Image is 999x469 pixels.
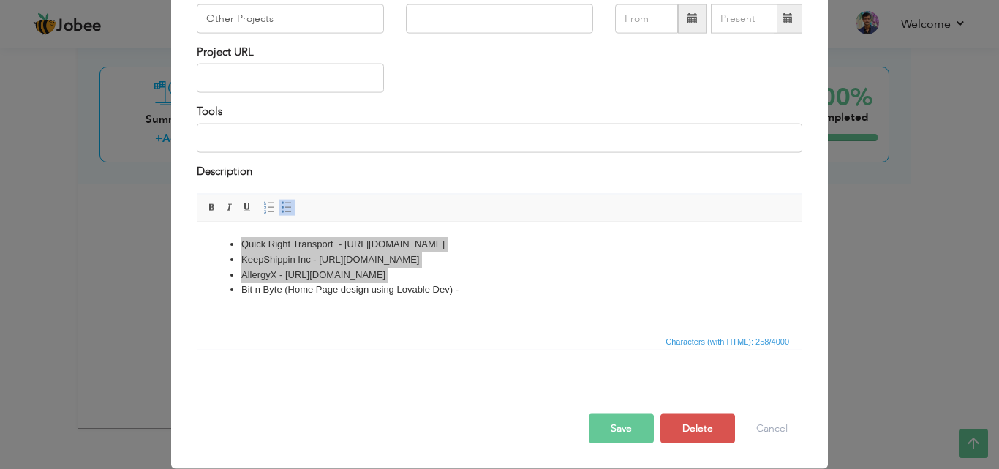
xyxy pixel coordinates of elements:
[197,163,252,179] label: Description
[660,414,735,443] button: Delete
[663,335,792,348] span: Characters (with HTML): 258/4000
[261,200,277,216] a: Insert/Remove Numbered List
[197,222,802,332] iframe: Rich Text Editor, projectEditor
[239,200,255,216] a: Underline
[279,200,295,216] a: Insert/Remove Bulleted List
[711,4,777,34] input: Present
[663,335,793,348] div: Statistics
[222,200,238,216] a: Italic
[589,414,654,443] button: Save
[742,414,802,443] button: Cancel
[197,104,222,119] label: Tools
[204,200,220,216] a: Bold
[197,45,254,60] label: Project URL
[615,4,678,34] input: From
